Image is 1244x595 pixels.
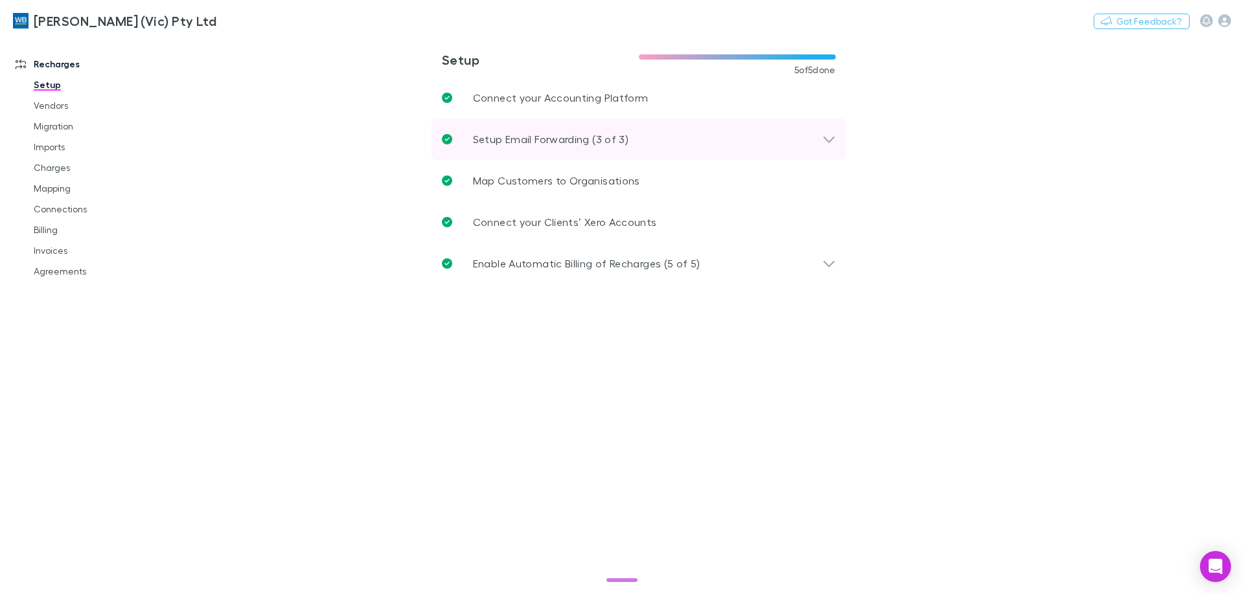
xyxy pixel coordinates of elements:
p: Connect your Accounting Platform [473,90,649,106]
a: Invoices [21,240,175,261]
p: Enable Automatic Billing of Recharges (5 of 5) [473,256,700,271]
a: Billing [21,219,175,240]
p: Setup Email Forwarding (3 of 3) [473,131,628,147]
div: Setup Email Forwarding (3 of 3) [432,118,846,160]
a: Charges [21,157,175,178]
a: Setup [21,74,175,95]
p: Connect your Clients’ Xero Accounts [473,214,657,230]
span: 5 of 5 done [794,65,836,75]
a: Recharges [3,54,175,74]
a: Connect your Accounting Platform [432,77,846,118]
button: Got Feedback? [1094,14,1190,29]
a: Map Customers to Organisations [432,160,846,201]
a: Mapping [21,178,175,199]
h3: [PERSON_NAME] (Vic) Pty Ltd [34,13,216,28]
a: Agreements [21,261,175,282]
a: Imports [21,137,175,157]
a: Vendors [21,95,175,116]
p: Map Customers to Organisations [473,173,640,188]
h3: Setup [442,52,639,67]
div: Open Intercom Messenger [1200,551,1231,582]
img: William Buck (Vic) Pty Ltd's Logo [13,13,29,28]
a: Connect your Clients’ Xero Accounts [432,201,846,243]
a: Migration [21,116,175,137]
a: [PERSON_NAME] (Vic) Pty Ltd [5,5,224,36]
a: Connections [21,199,175,219]
div: Enable Automatic Billing of Recharges (5 of 5) [432,243,846,284]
